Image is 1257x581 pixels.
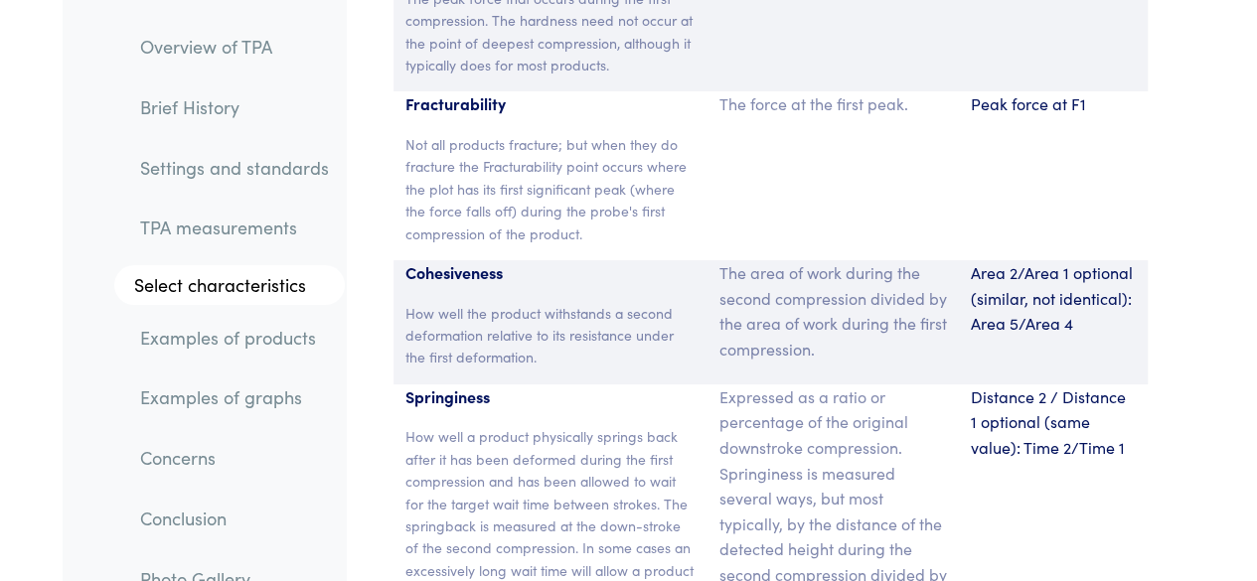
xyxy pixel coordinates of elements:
p: Fracturability [405,91,696,117]
p: Distance 2 / Distance 1 optional (same value): Time 2/Time 1 [971,384,1136,461]
a: Select characteristics [114,265,345,305]
p: How well the product withstands a second deformation relative to its resistance under the first d... [405,302,696,368]
a: Settings and standards [124,144,345,190]
a: TPA measurements [124,205,345,250]
a: Concerns [124,435,345,481]
p: Peak force at F1 [971,91,1136,117]
a: Brief History [124,84,345,130]
p: Not all products fracture; but when they do fracture the Fracturability point occurs where the pl... [405,133,696,244]
a: Examples of graphs [124,374,345,420]
a: Overview of TPA [124,24,345,70]
p: Springiness [405,384,696,410]
p: The force at the first peak. [719,91,947,117]
p: Area 2/Area 1 optional (similar, not identical): Area 5/Area 4 [971,260,1136,337]
p: The area of work during the second compression divided by the area of work during the first compr... [719,260,947,362]
p: Cohesiveness [405,260,696,286]
a: Examples of products [124,315,345,361]
a: Conclusion [124,496,345,541]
